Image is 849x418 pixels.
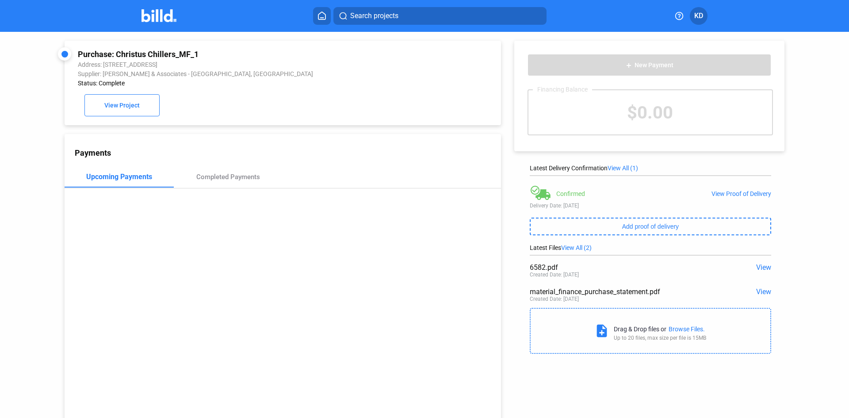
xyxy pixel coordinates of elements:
[141,9,176,22] img: Billd Company Logo
[530,288,723,296] div: material_finance_purchase_statement.pdf
[78,70,405,77] div: Supplier: [PERSON_NAME] & Associates - [GEOGRAPHIC_DATA], [GEOGRAPHIC_DATA]
[75,148,501,157] div: Payments
[530,263,723,272] div: 6582.pdf
[622,223,679,230] span: Add proof of delivery
[690,7,707,25] button: KD
[625,62,632,69] mat-icon: add
[711,190,771,197] div: View Proof of Delivery
[350,11,398,21] span: Search projects
[533,86,592,93] div: Financing Balance
[530,203,771,209] div: Delivery Date: [DATE]
[528,90,772,134] div: $0.00
[86,173,152,181] div: Upcoming Payments
[78,50,405,59] div: Purchase: Christus Chillers_MF_1
[530,296,579,302] div: Created Date: [DATE]
[84,94,160,116] button: View Project
[756,288,771,296] span: View
[594,323,609,338] mat-icon: note_add
[530,272,579,278] div: Created Date: [DATE]
[528,54,771,76] button: New Payment
[635,62,673,69] span: New Payment
[756,263,771,272] span: View
[333,7,547,25] button: Search projects
[196,173,260,181] div: Completed Payments
[669,326,705,333] div: Browse Files.
[530,244,771,251] div: Latest Files
[556,190,585,197] div: Confirmed
[694,11,703,21] span: KD
[530,218,771,235] button: Add proof of delivery
[561,244,592,251] span: View All (2)
[614,335,706,341] div: Up to 20 files, max size per file is 15MB
[104,102,140,109] span: View Project
[530,165,771,172] div: Latest Delivery Confirmation
[608,165,638,172] span: View All (1)
[614,326,666,333] div: Drag & Drop files or
[78,61,405,68] div: Address: [STREET_ADDRESS]
[78,80,405,87] div: Status: Complete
